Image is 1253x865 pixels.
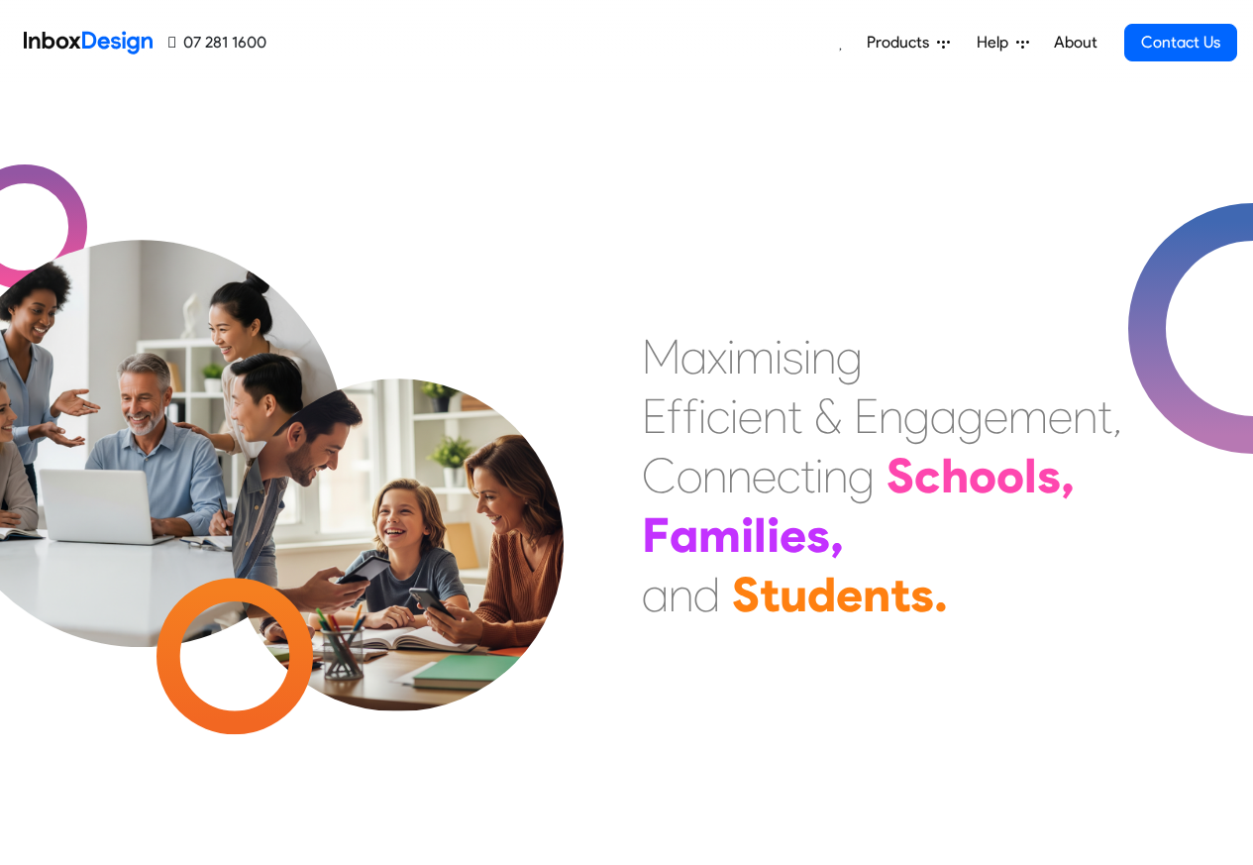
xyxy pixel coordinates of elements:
div: g [903,386,930,446]
div: e [1048,386,1073,446]
div: i [775,327,783,386]
div: o [677,446,702,505]
div: n [763,386,787,446]
div: d [693,565,720,624]
div: , [1112,386,1122,446]
div: & [814,386,842,446]
div: f [682,386,698,446]
div: s [910,565,934,624]
div: h [941,446,969,505]
div: g [848,446,875,505]
div: n [879,386,903,446]
div: Maximising Efficient & Engagement, Connecting Schools, Families, and Students. [642,327,1122,624]
a: 07 281 1600 [168,31,266,54]
div: o [996,446,1024,505]
div: S [732,565,760,624]
div: l [1024,446,1037,505]
div: n [727,446,752,505]
div: F [642,505,670,565]
div: e [836,565,863,624]
div: i [741,505,754,565]
div: E [854,386,879,446]
div: e [738,386,763,446]
div: l [754,505,767,565]
div: E [642,386,667,446]
div: i [730,386,738,446]
a: Help [969,23,1037,62]
div: g [957,386,984,446]
div: c [706,386,730,446]
div: f [667,386,682,446]
a: Contact Us [1124,24,1237,61]
div: u [780,565,807,624]
div: s [1037,446,1061,505]
div: o [969,446,996,505]
div: i [803,327,811,386]
div: n [823,446,848,505]
div: s [806,505,830,565]
div: e [780,505,806,565]
div: g [836,327,863,386]
div: C [642,446,677,505]
div: x [707,327,727,386]
div: t [1097,386,1112,446]
div: a [930,386,957,446]
div: n [811,327,836,386]
div: c [914,446,941,505]
div: a [642,565,669,624]
div: n [702,446,727,505]
div: , [830,505,844,565]
div: m [698,505,741,565]
div: d [807,565,836,624]
a: Products [859,23,958,62]
div: n [863,565,890,624]
span: Help [977,31,1016,54]
img: parents_with_child.png [190,296,605,711]
div: e [752,446,777,505]
div: t [800,446,815,505]
div: i [727,327,735,386]
div: , [1061,446,1075,505]
div: M [642,327,680,386]
div: t [787,386,802,446]
div: e [984,386,1008,446]
div: a [670,505,698,565]
div: n [1073,386,1097,446]
div: i [815,446,823,505]
span: Products [867,31,937,54]
div: a [680,327,707,386]
div: S [887,446,914,505]
div: i [767,505,780,565]
div: t [890,565,910,624]
div: . [934,565,948,624]
a: About [1048,23,1102,62]
div: m [1008,386,1048,446]
div: i [698,386,706,446]
div: c [777,446,800,505]
div: m [735,327,775,386]
div: s [783,327,803,386]
div: n [669,565,693,624]
div: t [760,565,780,624]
